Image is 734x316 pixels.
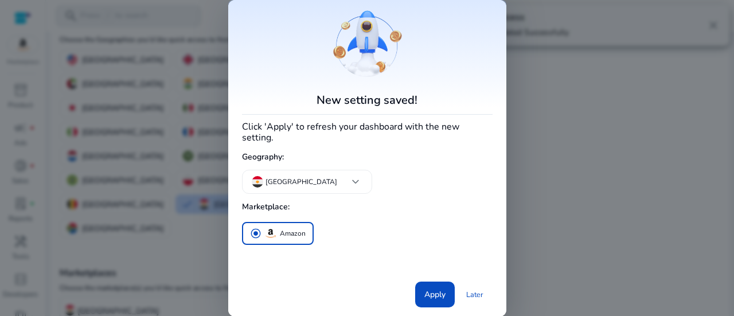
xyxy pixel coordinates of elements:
[252,176,263,188] img: eg.svg
[280,228,306,240] p: Amazon
[415,282,455,307] button: Apply
[242,148,493,167] h5: Geography:
[424,288,446,301] span: Apply
[242,198,493,217] h5: Marketplace:
[457,284,493,305] a: Later
[264,227,278,240] img: amazon.svg
[242,119,493,143] h4: Click 'Apply' to refresh your dashboard with the new setting.
[349,175,362,189] span: keyboard_arrow_down
[266,177,337,187] p: [GEOGRAPHIC_DATA]
[250,228,261,239] span: radio_button_checked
